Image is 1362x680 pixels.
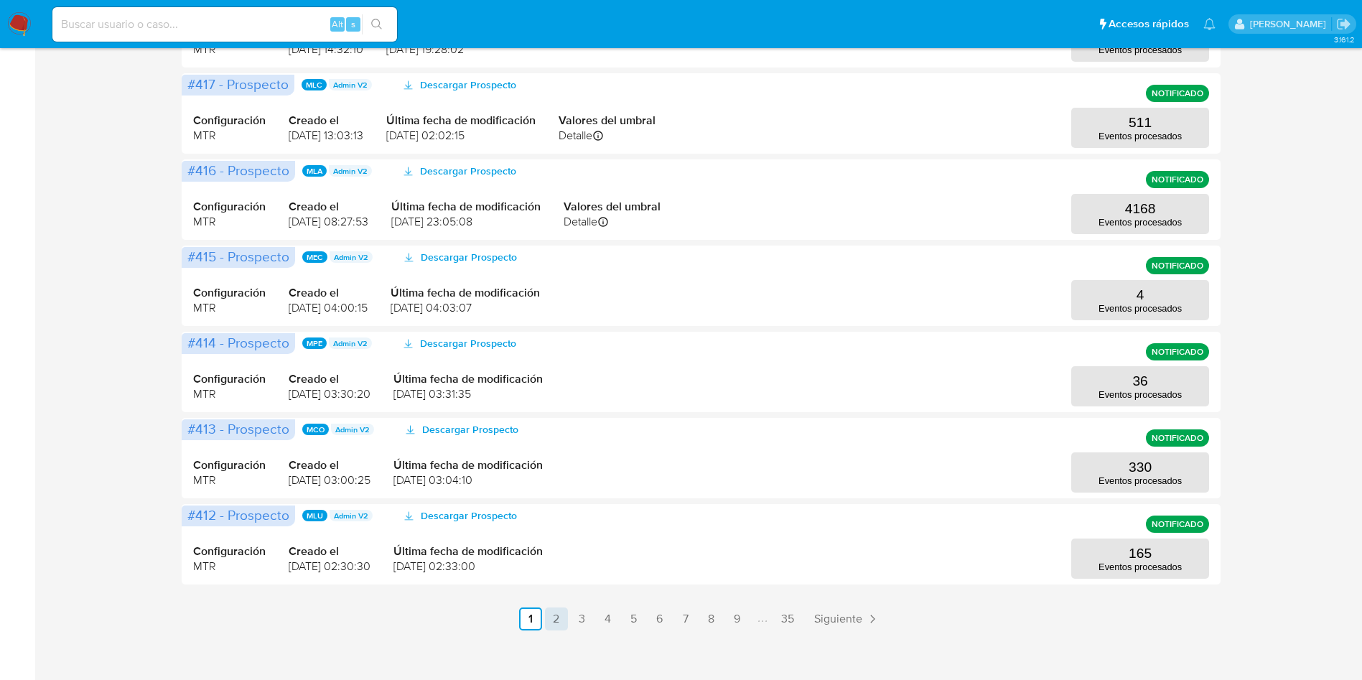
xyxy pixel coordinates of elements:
[1334,34,1355,45] span: 3.161.2
[351,17,355,31] span: s
[1109,17,1189,32] span: Accesos rápidos
[332,17,343,31] span: Alt
[1336,17,1351,32] a: Salir
[52,15,397,34] input: Buscar usuario o caso...
[362,14,391,34] button: search-icon
[1250,17,1331,31] p: joaquin.santistebe@mercadolibre.com
[1203,18,1216,30] a: Notificaciones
